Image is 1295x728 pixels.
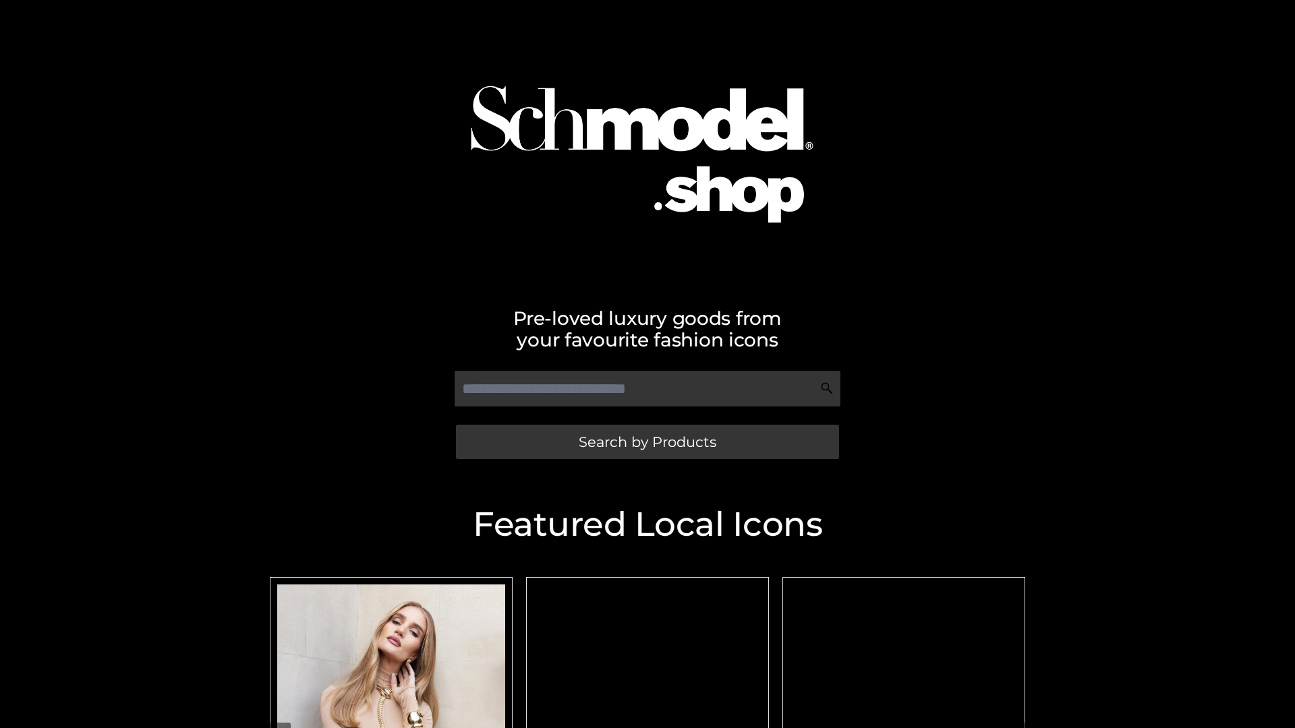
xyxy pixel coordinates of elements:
h2: Pre-loved luxury goods from your favourite fashion icons [263,307,1032,351]
span: Search by Products [579,435,716,449]
h2: Featured Local Icons​ [263,508,1032,541]
a: Search by Products [456,425,839,459]
img: Search Icon [820,382,834,395]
